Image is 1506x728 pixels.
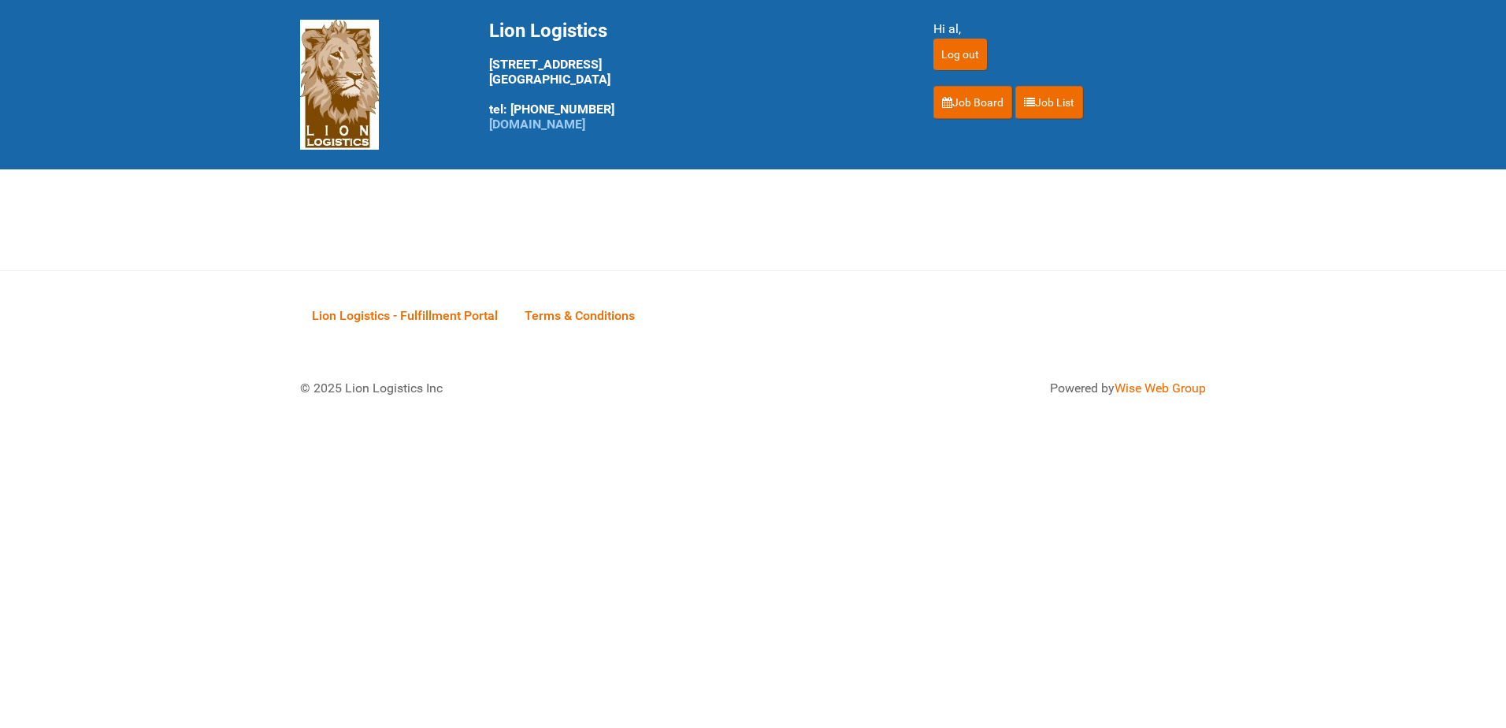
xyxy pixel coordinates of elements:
span: Terms & Conditions [525,308,635,323]
a: Job List [1015,86,1083,119]
a: Job Board [933,86,1012,119]
a: Lion Logistics [300,76,379,91]
input: Log out [933,39,987,70]
div: © 2025 Lion Logistics Inc [288,367,745,410]
div: [STREET_ADDRESS] [GEOGRAPHIC_DATA] tel: [PHONE_NUMBER] [489,20,894,132]
img: Lion Logistics [300,20,379,150]
a: Lion Logistics - Fulfillment Portal [300,291,510,340]
div: Powered by [773,379,1206,398]
a: [DOMAIN_NAME] [489,117,585,132]
a: Terms & Conditions [513,291,647,340]
span: Lion Logistics [489,20,607,42]
div: Hi al, [933,20,1206,39]
span: Lion Logistics - Fulfillment Portal [312,308,498,323]
a: Wise Web Group [1115,381,1206,396]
